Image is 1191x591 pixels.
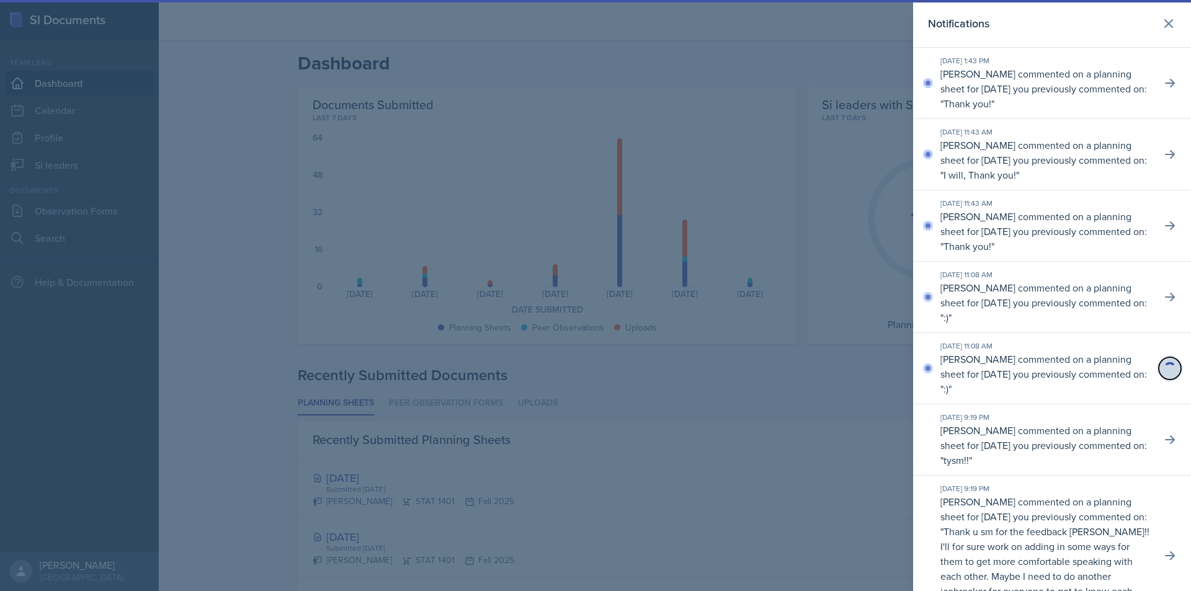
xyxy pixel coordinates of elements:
div: [DATE] 9:19 PM [940,483,1151,494]
div: [DATE] 9:19 PM [940,412,1151,423]
p: Thank you! [943,239,991,253]
div: [DATE] 11:43 AM [940,198,1151,209]
p: I will, Thank you! [943,168,1016,182]
p: [PERSON_NAME] commented on a planning sheet for [DATE] you previously commented on: " " [940,280,1151,325]
p: tysm!! [943,453,969,467]
p: :) [943,311,948,324]
p: [PERSON_NAME] commented on a planning sheet for [DATE] you previously commented on: " " [940,423,1151,468]
p: [PERSON_NAME] commented on a planning sheet for [DATE] you previously commented on: " " [940,209,1151,254]
p: [PERSON_NAME] commented on a planning sheet for [DATE] you previously commented on: " " [940,352,1151,396]
p: Thank you! [943,97,991,110]
p: [PERSON_NAME] commented on a planning sheet for [DATE] you previously commented on: " " [940,138,1151,182]
h2: Notifications [928,15,989,32]
p: [PERSON_NAME] commented on a planning sheet for [DATE] you previously commented on: " " [940,66,1151,111]
div: [DATE] 11:43 AM [940,127,1151,138]
div: [DATE] 11:08 AM [940,269,1151,280]
div: [DATE] 1:43 PM [940,55,1151,66]
p: :) [943,382,948,396]
div: [DATE] 11:08 AM [940,340,1151,352]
